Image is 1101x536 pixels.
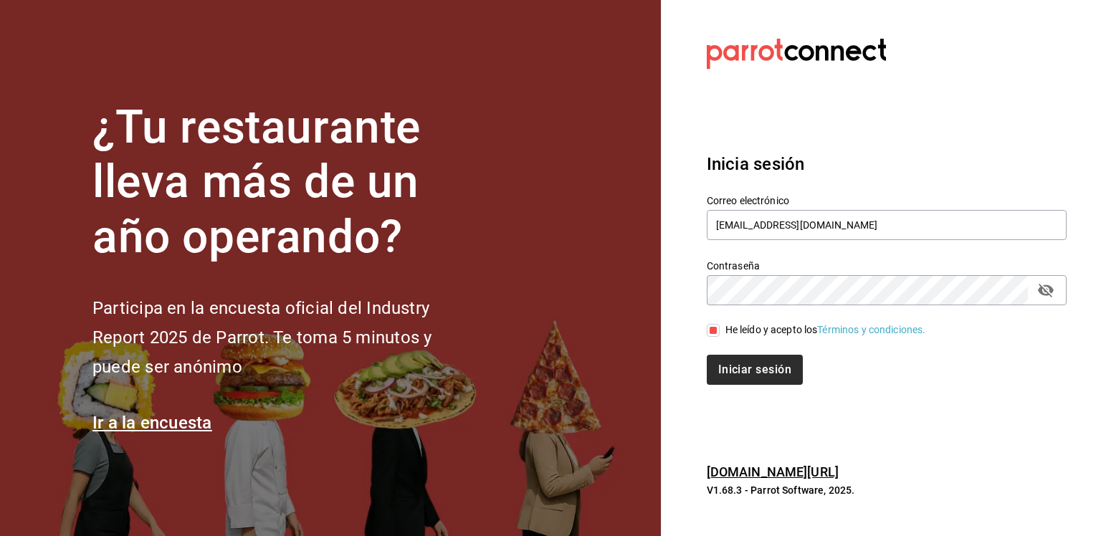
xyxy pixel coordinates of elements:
[707,464,839,479] a: [DOMAIN_NAME][URL]
[707,355,803,385] button: Iniciar sesión
[92,413,212,433] a: Ir a la encuesta
[92,100,480,265] h1: ¿Tu restaurante lleva más de un año operando?
[707,260,1067,270] label: Contraseña
[707,210,1067,240] input: Ingresa tu correo electrónico
[707,195,1067,205] label: Correo electrónico
[1034,278,1058,302] button: passwordField
[707,151,1067,177] h3: Inicia sesión
[817,324,925,335] a: Términos y condiciones.
[92,294,480,381] h2: Participa en la encuesta oficial del Industry Report 2025 de Parrot. Te toma 5 minutos y puede se...
[707,483,1067,497] p: V1.68.3 - Parrot Software, 2025.
[725,322,926,338] div: He leído y acepto los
